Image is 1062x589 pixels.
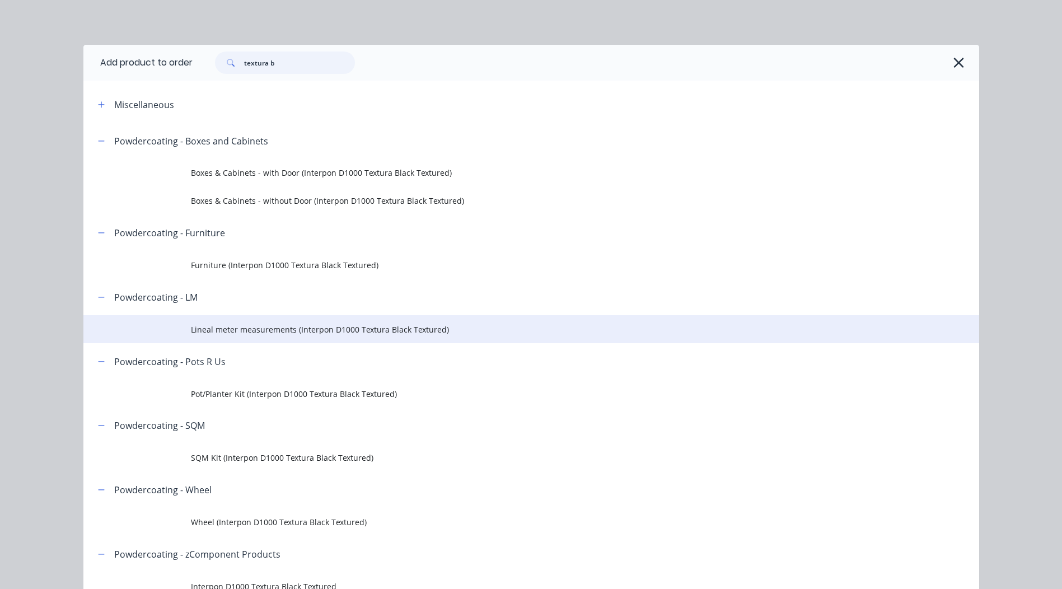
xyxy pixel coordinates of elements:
span: SQM Kit (Interpon D1000 Textura Black Textured) [191,452,821,464]
div: Powdercoating - LM [114,291,198,304]
span: Boxes & Cabinets - without Door (Interpon D1000 Textura Black Textured) [191,195,821,207]
div: Powdercoating - zComponent Products [114,548,280,561]
div: Add product to order [83,45,193,81]
span: Wheel (Interpon D1000 Textura Black Textured) [191,516,821,528]
span: Pot/Planter Kit (Interpon D1000 Textura Black Textured) [191,388,821,400]
div: Powdercoating - Boxes and Cabinets [114,134,268,148]
span: Furniture (Interpon D1000 Textura Black Textured) [191,259,821,271]
div: Powdercoating - Wheel [114,483,212,497]
div: Miscellaneous [114,98,174,111]
span: Boxes & Cabinets - with Door (Interpon D1000 Textura Black Textured) [191,167,821,179]
div: Powdercoating - Furniture [114,226,225,240]
div: Powdercoating - Pots R Us [114,355,226,368]
input: Search... [244,52,355,74]
div: Powdercoating - SQM [114,419,205,432]
span: Lineal meter measurements (Interpon D1000 Textura Black Textured) [191,324,821,335]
